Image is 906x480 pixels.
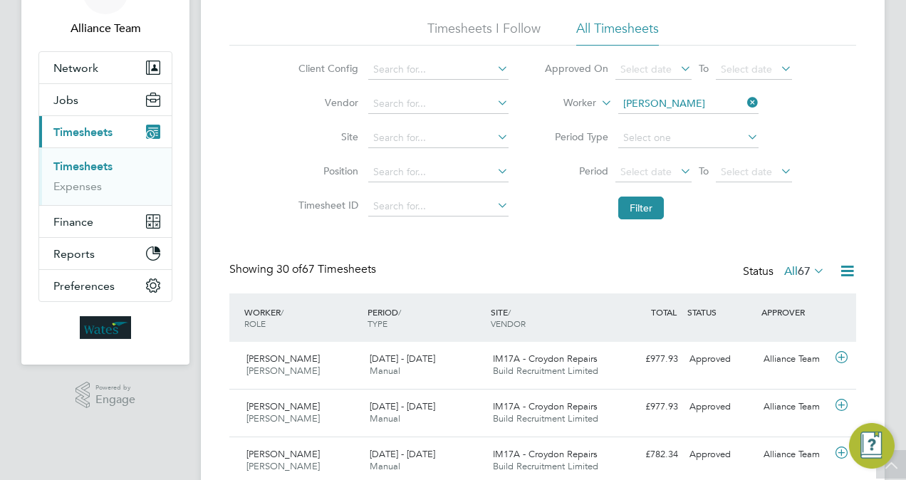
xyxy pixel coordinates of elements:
input: Search for... [368,94,509,114]
label: Worker [532,96,596,110]
button: Reports [39,238,172,269]
span: Preferences [53,279,115,293]
span: / [281,306,283,318]
span: [DATE] - [DATE] [370,353,435,365]
div: £977.93 [610,348,684,371]
button: Engage Resource Center [849,423,895,469]
span: Select date [721,165,772,178]
label: Timesheet ID [294,199,358,212]
label: Vendor [294,96,358,109]
span: Reports [53,247,95,261]
span: VENDOR [491,318,526,329]
label: Approved On [544,62,608,75]
a: Timesheets [53,160,113,173]
span: ROLE [244,318,266,329]
span: IM17A - Croydon Repairs [493,400,598,412]
div: Alliance Team [758,348,832,371]
label: All [784,264,825,278]
button: Preferences [39,270,172,301]
div: STATUS [684,299,758,325]
label: Period [544,165,608,177]
span: TYPE [368,318,387,329]
label: Period Type [544,130,608,143]
div: SITE [487,299,610,336]
span: IM17A - Croydon Repairs [493,448,598,460]
div: Timesheets [39,147,172,205]
div: APPROVER [758,299,832,325]
span: Select date [620,63,672,75]
span: [PERSON_NAME] [246,448,320,460]
a: Go to home page [38,316,172,339]
div: Approved [684,348,758,371]
span: [PERSON_NAME] [246,412,320,424]
div: Alliance Team [758,395,832,419]
button: Network [39,52,172,83]
div: PERIOD [364,299,487,336]
button: Jobs [39,84,172,115]
div: £782.34 [610,443,684,466]
span: Engage [95,394,135,406]
img: wates-logo-retina.png [80,316,131,339]
button: Timesheets [39,116,172,147]
a: Powered byEngage [75,382,136,409]
span: / [398,306,401,318]
input: Select one [618,128,759,148]
span: [PERSON_NAME] [246,460,320,472]
div: Approved [684,443,758,466]
input: Search for... [618,94,759,114]
span: Build Recruitment Limited [493,412,598,424]
span: Timesheets [53,125,113,139]
div: Showing [229,262,379,277]
div: £977.93 [610,395,684,419]
span: Select date [721,63,772,75]
span: [PERSON_NAME] [246,400,320,412]
span: [PERSON_NAME] [246,353,320,365]
input: Search for... [368,128,509,148]
span: 30 of [276,262,302,276]
span: Alliance Team [38,20,172,37]
div: Status [743,262,828,282]
span: To [694,59,713,78]
label: Site [294,130,358,143]
input: Search for... [368,197,509,216]
input: Search for... [368,60,509,80]
span: 67 Timesheets [276,262,376,276]
span: Finance [53,215,93,229]
div: WORKER [241,299,364,336]
span: IM17A - Croydon Repairs [493,353,598,365]
span: Manual [370,412,400,424]
label: Position [294,165,358,177]
div: Alliance Team [758,443,832,466]
span: To [694,162,713,180]
span: / [508,306,511,318]
label: Client Config [294,62,358,75]
div: Approved [684,395,758,419]
span: TOTAL [651,306,677,318]
span: Select date [620,165,672,178]
span: [DATE] - [DATE] [370,448,435,460]
button: Filter [618,197,664,219]
span: Network [53,61,98,75]
span: [DATE] - [DATE] [370,400,435,412]
input: Search for... [368,162,509,182]
li: All Timesheets [576,20,659,46]
button: Finance [39,206,172,237]
span: Jobs [53,93,78,107]
span: 67 [798,264,811,278]
span: Manual [370,460,400,472]
a: Expenses [53,179,102,193]
span: Build Recruitment Limited [493,460,598,472]
span: [PERSON_NAME] [246,365,320,377]
span: Manual [370,365,400,377]
li: Timesheets I Follow [427,20,541,46]
span: Build Recruitment Limited [493,365,598,377]
span: Powered by [95,382,135,394]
